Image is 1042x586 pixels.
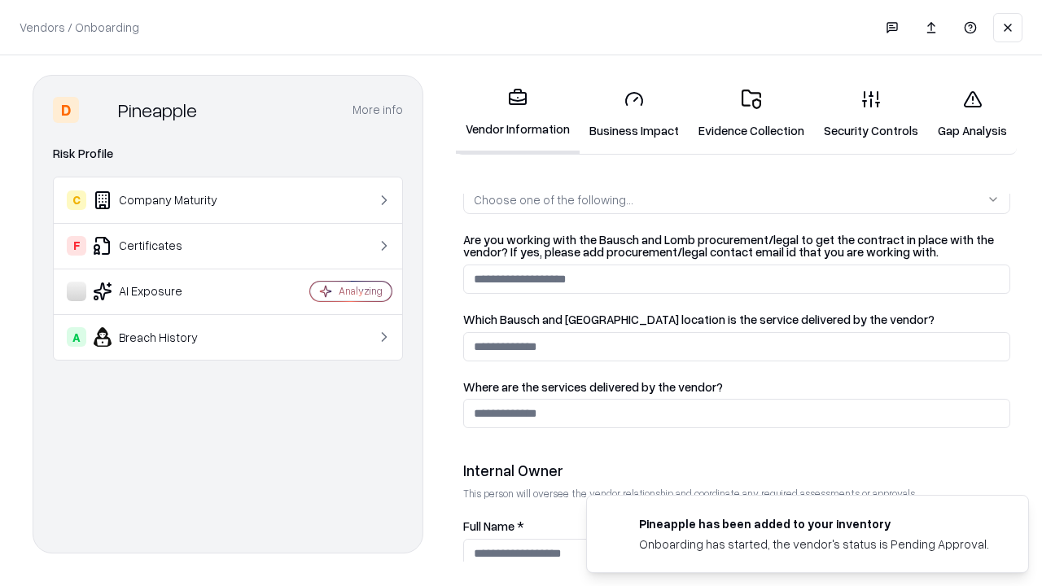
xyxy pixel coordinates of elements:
[463,487,1010,501] p: This person will oversee the vendor relationship and coordinate any required assessments or appro...
[53,144,403,164] div: Risk Profile
[689,77,814,152] a: Evidence Collection
[118,97,197,123] div: Pineapple
[339,284,383,298] div: Analyzing
[639,515,989,532] div: Pineapple has been added to your inventory
[814,77,928,152] a: Security Controls
[456,75,580,154] a: Vendor Information
[463,234,1010,258] label: Are you working with the Bausch and Lomb procurement/legal to get the contract in place with the ...
[67,327,261,347] div: Breach History
[67,236,86,256] div: F
[352,95,403,125] button: More info
[67,190,261,210] div: Company Maturity
[67,190,86,210] div: C
[928,77,1017,152] a: Gap Analysis
[474,191,633,208] div: Choose one of the following...
[67,327,86,347] div: A
[67,282,261,301] div: AI Exposure
[85,97,112,123] img: Pineapple
[463,520,1010,532] label: Full Name *
[463,313,1010,326] label: Which Bausch and [GEOGRAPHIC_DATA] location is the service delivered by the vendor?
[67,236,261,256] div: Certificates
[580,77,689,152] a: Business Impact
[20,19,139,36] p: Vendors / Onboarding
[53,97,79,123] div: D
[606,515,626,535] img: pineappleenergy.com
[639,536,989,553] div: Onboarding has started, the vendor's status is Pending Approval.
[463,381,1010,393] label: Where are the services delivered by the vendor?
[463,461,1010,480] div: Internal Owner
[463,185,1010,214] button: Choose one of the following...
